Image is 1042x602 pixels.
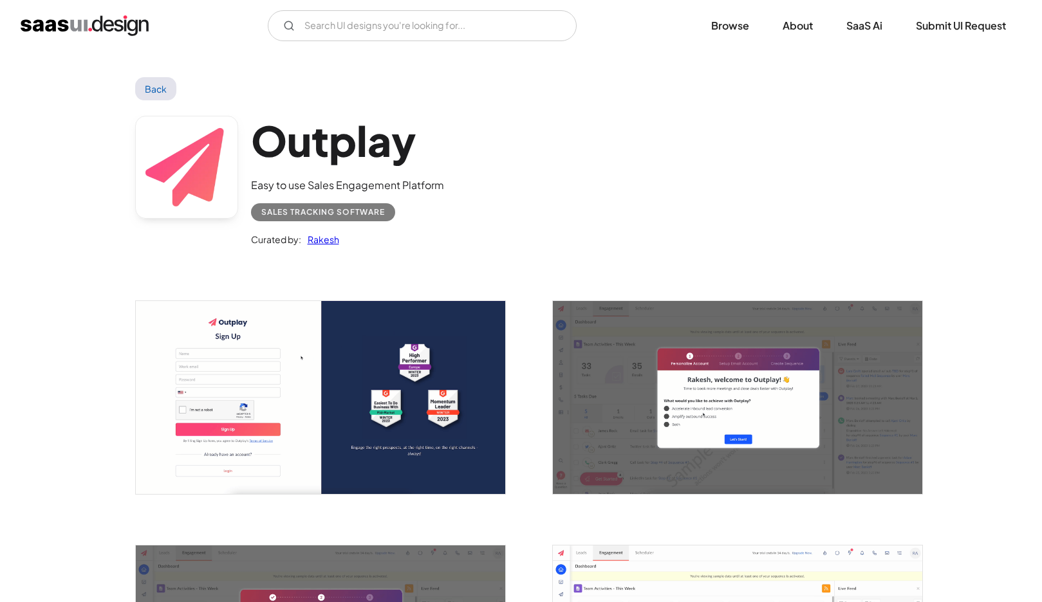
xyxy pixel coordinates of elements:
a: Rakesh [301,232,339,247]
div: Sales Tracking Software [261,205,385,220]
a: home [21,15,149,36]
div: Curated by: [251,232,301,247]
img: 63fdb3e840d99efd99cd74ed_Outplay_%20Sales%20Engagement%20%26%20Sales%20Automation%20Platform%20-%... [136,301,505,493]
a: open lightbox [553,301,922,493]
form: Email Form [268,10,577,41]
img: 63fdb3e8b41ee71da76c772e_Outplay_%20Sales%20Engagement%20%26%20Sales%20Automation%20Platform%20-%... [553,301,922,493]
a: SaaS Ai [831,12,898,40]
div: Easy to use Sales Engagement Platform [251,178,444,193]
a: Back [135,77,177,100]
a: Browse [696,12,765,40]
h1: Outplay [251,116,444,165]
input: Search UI designs you're looking for... [268,10,577,41]
a: Submit UI Request [900,12,1021,40]
a: About [767,12,828,40]
a: open lightbox [136,301,505,493]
